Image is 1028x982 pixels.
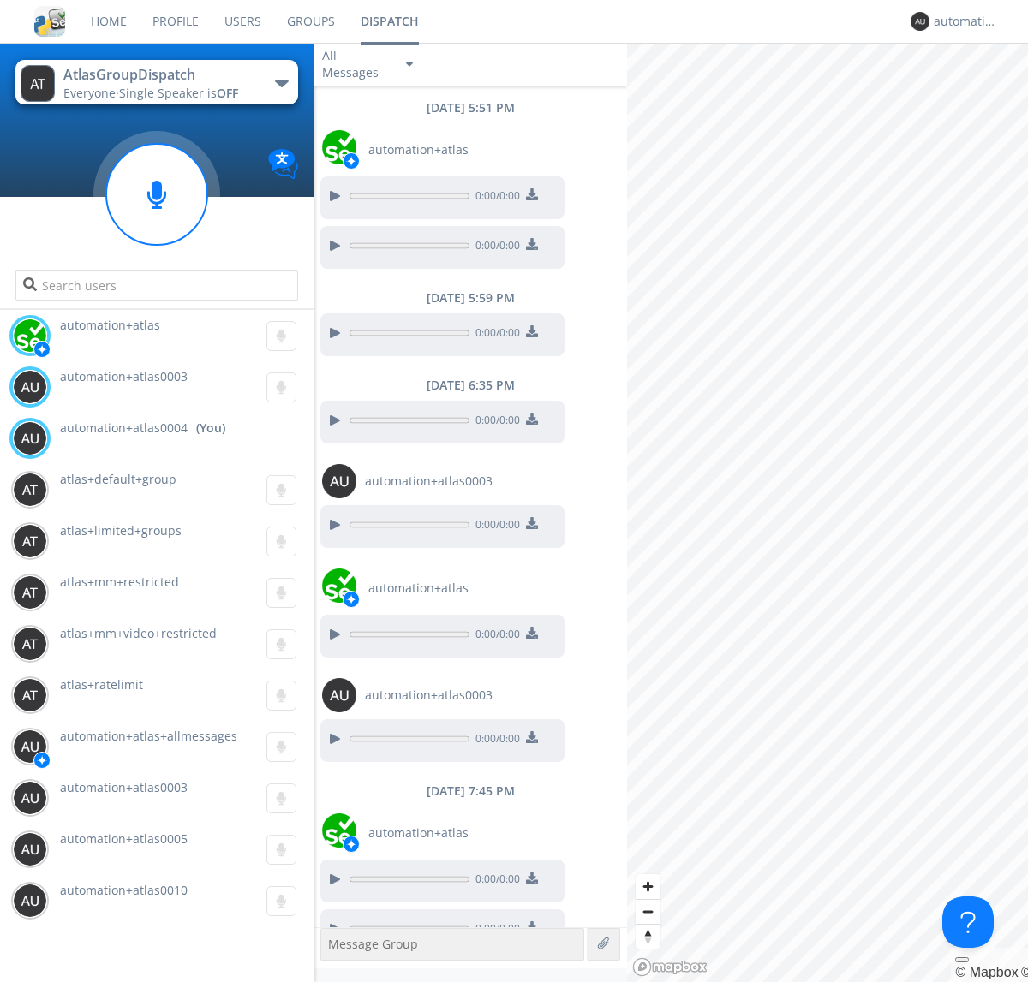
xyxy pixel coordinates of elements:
span: atlas+limited+groups [60,522,182,539]
div: [DATE] 5:59 PM [314,289,627,307]
span: automation+atlas [368,141,469,158]
span: automation+atlas0003 [60,368,188,384]
img: download media button [526,731,538,743]
span: 0:00 / 0:00 [469,413,520,431]
img: d2d01cd9b4174d08988066c6d424eccd [322,813,356,848]
input: Search users [15,270,297,301]
span: automation+atlas+allmessages [60,728,237,744]
img: Translation enabled [268,149,298,179]
span: 0:00 / 0:00 [469,238,520,257]
span: 0:00 / 0:00 [469,921,520,940]
span: automation+atlas0003 [60,779,188,795]
img: 373638.png [13,884,47,918]
img: 373638.png [13,524,47,558]
img: 373638.png [13,832,47,866]
span: automation+atlas0003 [365,687,493,704]
img: 373638.png [911,12,929,31]
button: Zoom out [636,899,660,924]
div: [DATE] 7:45 PM [314,783,627,800]
img: 373638.png [322,464,356,498]
iframe: Toggle Customer Support [942,896,994,948]
span: atlas+mm+restricted [60,574,179,590]
span: 0:00 / 0:00 [469,325,520,344]
img: download media button [526,517,538,529]
div: automation+atlas0004 [934,13,998,30]
span: 0:00 / 0:00 [469,627,520,646]
span: automation+atlas [368,580,469,597]
img: 373638.png [13,421,47,455]
img: d2d01cd9b4174d08988066c6d424eccd [322,568,356,603]
div: All Messages [322,47,391,81]
img: 373638.png [322,678,356,712]
button: Reset bearing to north [636,924,660,949]
img: d2d01cd9b4174d08988066c6d424eccd [13,318,47,353]
img: 373638.png [13,627,47,661]
img: 373638.png [13,370,47,404]
img: 373638.png [21,65,55,102]
span: Single Speaker is [119,85,238,101]
span: 0:00 / 0:00 [469,188,520,207]
img: download media button [526,238,538,250]
img: download media button [526,921,538,933]
span: automation+atlas0005 [60,830,188,847]
img: 373638.png [13,781,47,815]
span: automation+atlas0010 [60,882,188,898]
a: Mapbox logo [632,957,708,977]
div: [DATE] 6:35 PM [314,377,627,394]
span: atlas+default+group [60,471,176,487]
img: 373638.png [13,729,47,764]
button: Toggle attribution [955,957,969,962]
div: Everyone · [63,85,256,102]
span: automation+atlas0004 [60,420,188,437]
span: automation+atlas0003 [365,473,493,490]
img: download media button [526,188,538,200]
span: atlas+ratelimit [60,676,143,693]
img: download media button [526,627,538,639]
span: Reset bearing to north [636,925,660,949]
span: 0:00 / 0:00 [469,872,520,890]
img: d2d01cd9b4174d08988066c6d424eccd [322,130,356,164]
img: download media button [526,872,538,884]
span: OFF [217,85,238,101]
span: atlas+mm+video+restricted [60,625,217,641]
span: automation+atlas [368,824,469,842]
img: 373638.png [13,473,47,507]
button: AtlasGroupDispatchEveryone·Single Speaker isOFF [15,60,297,104]
button: Zoom in [636,874,660,899]
div: (You) [196,420,225,437]
a: Mapbox [955,965,1018,979]
span: Zoom out [636,900,660,924]
img: download media button [526,413,538,425]
img: 373638.png [13,678,47,712]
img: 373638.png [13,575,47,610]
div: [DATE] 5:51 PM [314,99,627,116]
img: caret-down-sm.svg [406,62,413,67]
span: 0:00 / 0:00 [469,731,520,750]
span: automation+atlas [60,317,160,333]
img: download media button [526,325,538,337]
img: cddb5a64eb264b2086981ab96f4c1ba7 [34,6,65,37]
span: 0:00 / 0:00 [469,517,520,536]
div: AtlasGroupDispatch [63,65,256,85]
